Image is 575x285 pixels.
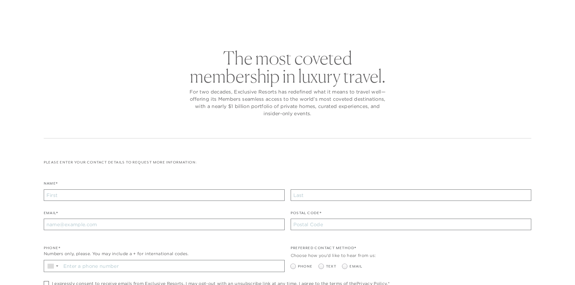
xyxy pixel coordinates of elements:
label: Name* [44,181,58,189]
div: Numbers only, please. You may include a + for international codes. [44,251,285,257]
div: Choose how you'd like to hear from us: [291,252,532,259]
label: Postal Code* [291,210,322,219]
a: Community [320,19,357,37]
span: Phone [298,264,313,269]
legend: Preferred Contact Method* [291,245,356,254]
a: Get Started [24,7,50,12]
a: Member Login [505,7,535,12]
p: For two decades, Exclusive Resorts has redefined what it means to travel well—offering its Member... [188,88,387,117]
input: name@example.com [44,219,285,230]
input: First [44,189,285,201]
div: Country Code Selector [44,260,61,272]
span: Text [326,264,337,269]
input: Postal Code [291,219,532,230]
a: Membership [273,19,311,37]
label: Email* [44,210,58,219]
h2: The most coveted membership in luxury travel. [188,49,387,85]
span: Email [350,264,362,269]
span: ▼ [55,264,59,268]
input: Enter a phone number [61,260,284,272]
p: Please enter your contact details to request more information: [44,160,532,165]
div: Phone* [44,245,285,251]
a: The Collection [218,19,264,37]
input: Last [291,189,532,201]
